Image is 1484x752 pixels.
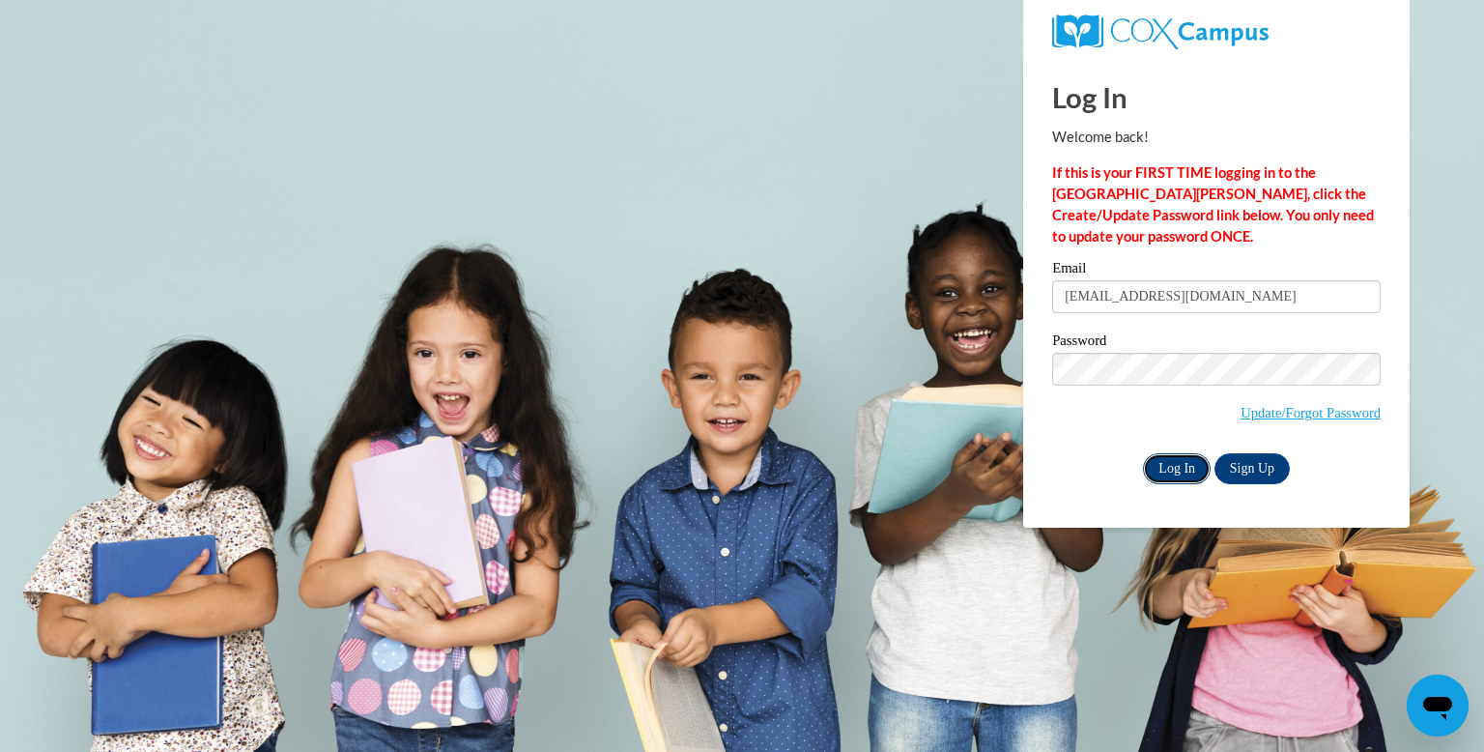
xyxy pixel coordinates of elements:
[1052,333,1381,353] label: Password
[1407,675,1469,737] iframe: Button to launch messaging window
[1052,164,1374,245] strong: If this is your FIRST TIME logging in to the [GEOGRAPHIC_DATA][PERSON_NAME], click the Create/Upd...
[1052,261,1381,280] label: Email
[1052,77,1381,117] h1: Log In
[1241,405,1381,420] a: Update/Forgot Password
[1143,453,1211,484] input: Log In
[1052,127,1381,148] p: Welcome back!
[1214,453,1290,484] a: Sign Up
[1052,14,1381,49] a: COX Campus
[1052,14,1269,49] img: COX Campus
